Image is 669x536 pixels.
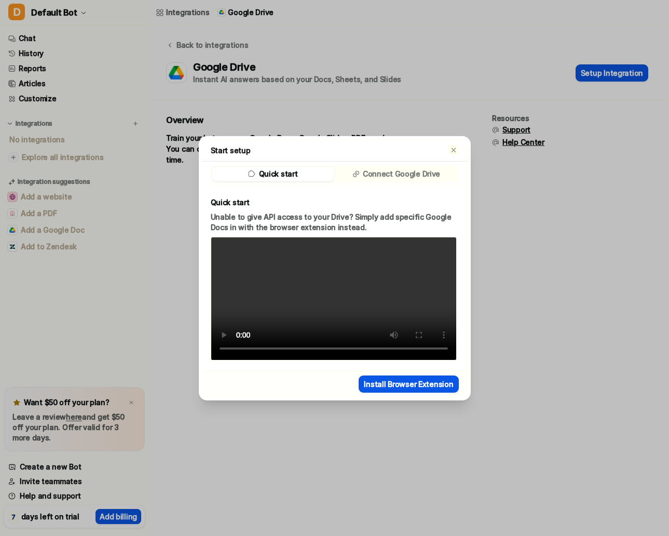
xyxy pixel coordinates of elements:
[211,197,457,208] p: Quick start
[259,169,298,179] p: Quick start
[363,169,440,179] p: Connect Google Drive
[211,237,457,360] video: Your browser does not support the video tag.
[211,212,457,233] p: Unable to give API access to your Drive? Simply add specific Google Docs in with the browser exte...
[359,376,458,393] button: Install Browser Extension
[211,145,251,156] p: Start setup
